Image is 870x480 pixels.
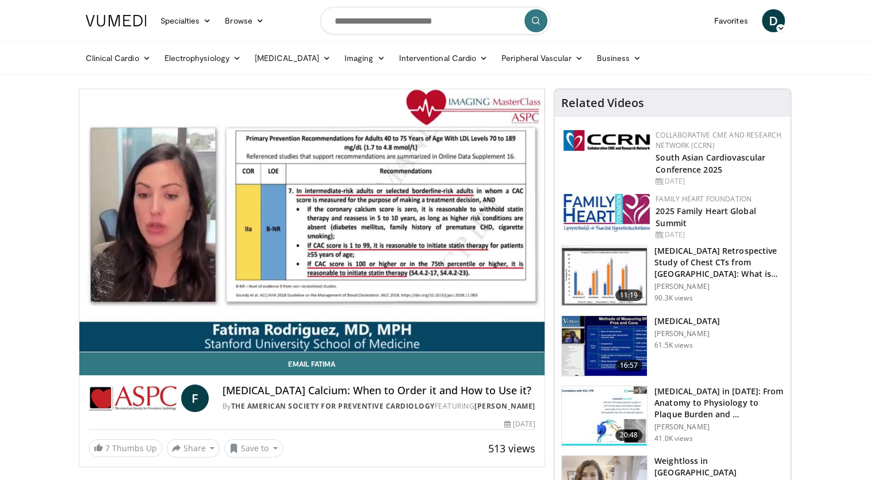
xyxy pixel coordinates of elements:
h3: [MEDICAL_DATA] in [DATE]: From Anatomy to Physiology to Plaque Burden and … [654,386,784,420]
a: 20:48 [MEDICAL_DATA] in [DATE]: From Anatomy to Physiology to Plaque Burden and … [PERSON_NAME] 4... [561,386,784,447]
div: By FEATURING [223,401,535,412]
a: Electrophysiology [158,47,248,70]
img: VuMedi Logo [86,15,147,26]
span: 7 [105,443,110,454]
video-js: Video Player [79,89,545,352]
p: [PERSON_NAME] [654,282,784,291]
img: 823da73b-7a00-425d-bb7f-45c8b03b10c3.150x105_q85_crop-smart_upscale.jpg [562,386,647,446]
a: The American Society for Preventive Cardiology [231,401,435,411]
h4: Related Videos [561,96,644,110]
span: 16:57 [615,360,643,371]
img: a92b9a22-396b-4790-a2bb-5028b5f4e720.150x105_q85_crop-smart_upscale.jpg [562,316,647,376]
a: Clinical Cardio [79,47,158,70]
a: 7 Thumbs Up [89,439,162,457]
div: [DATE] [656,176,781,186]
a: 2025 Family Heart Global Summit [656,205,756,228]
p: [PERSON_NAME] [654,422,784,432]
a: Collaborative CME and Research Network (CCRN) [656,130,781,150]
a: Peripheral Vascular [495,47,589,70]
div: [DATE] [504,419,535,429]
div: [DATE] [656,230,781,240]
a: Business [590,47,649,70]
a: [MEDICAL_DATA] [248,47,338,70]
p: 61.5K views [654,341,692,350]
a: Imaging [338,47,392,70]
a: Email Fatima [79,352,545,375]
img: a04ee3ba-8487-4636-b0fb-5e8d268f3737.png.150x105_q85_autocrop_double_scale_upscale_version-0.2.png [564,130,650,151]
span: 11:19 [615,289,643,301]
p: 41.0K views [654,434,692,443]
a: D [762,9,785,32]
img: The American Society for Preventive Cardiology [89,384,177,412]
h3: [MEDICAL_DATA] [654,315,720,327]
a: 16:57 [MEDICAL_DATA] [PERSON_NAME] 61.5K views [561,315,784,376]
input: Search topics, interventions [320,7,550,35]
img: c2eb46a3-50d3-446d-a553-a9f8510c7760.150x105_q85_crop-smart_upscale.jpg [562,246,647,306]
a: Favorites [707,9,755,32]
a: Specialties [154,9,219,32]
a: Family Heart Foundation [656,194,752,204]
a: [PERSON_NAME] [474,401,535,411]
button: Save to [224,439,283,458]
a: Browse [218,9,271,32]
p: [PERSON_NAME] [654,329,720,338]
p: 90.3K views [654,294,692,303]
a: South Asian Cardiovascular Conference 2025 [656,152,765,175]
span: 513 views [488,441,535,455]
a: Interventional Cardio [392,47,495,70]
img: 96363db5-6b1b-407f-974b-715268b29f70.jpeg.150x105_q85_autocrop_double_scale_upscale_version-0.2.jpg [564,194,650,232]
a: F [181,384,209,412]
button: Share [167,439,220,458]
h3: [MEDICAL_DATA] Retrospective Study of Chest CTs from [GEOGRAPHIC_DATA]: What is the Re… [654,245,784,280]
h3: Weightloss in [GEOGRAPHIC_DATA] [654,455,784,478]
a: 11:19 [MEDICAL_DATA] Retrospective Study of Chest CTs from [GEOGRAPHIC_DATA]: What is the Re… [PE... [561,245,784,306]
h4: [MEDICAL_DATA] Calcium: When to Order it and How to Use it? [223,384,535,397]
span: 20:48 [615,429,643,441]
